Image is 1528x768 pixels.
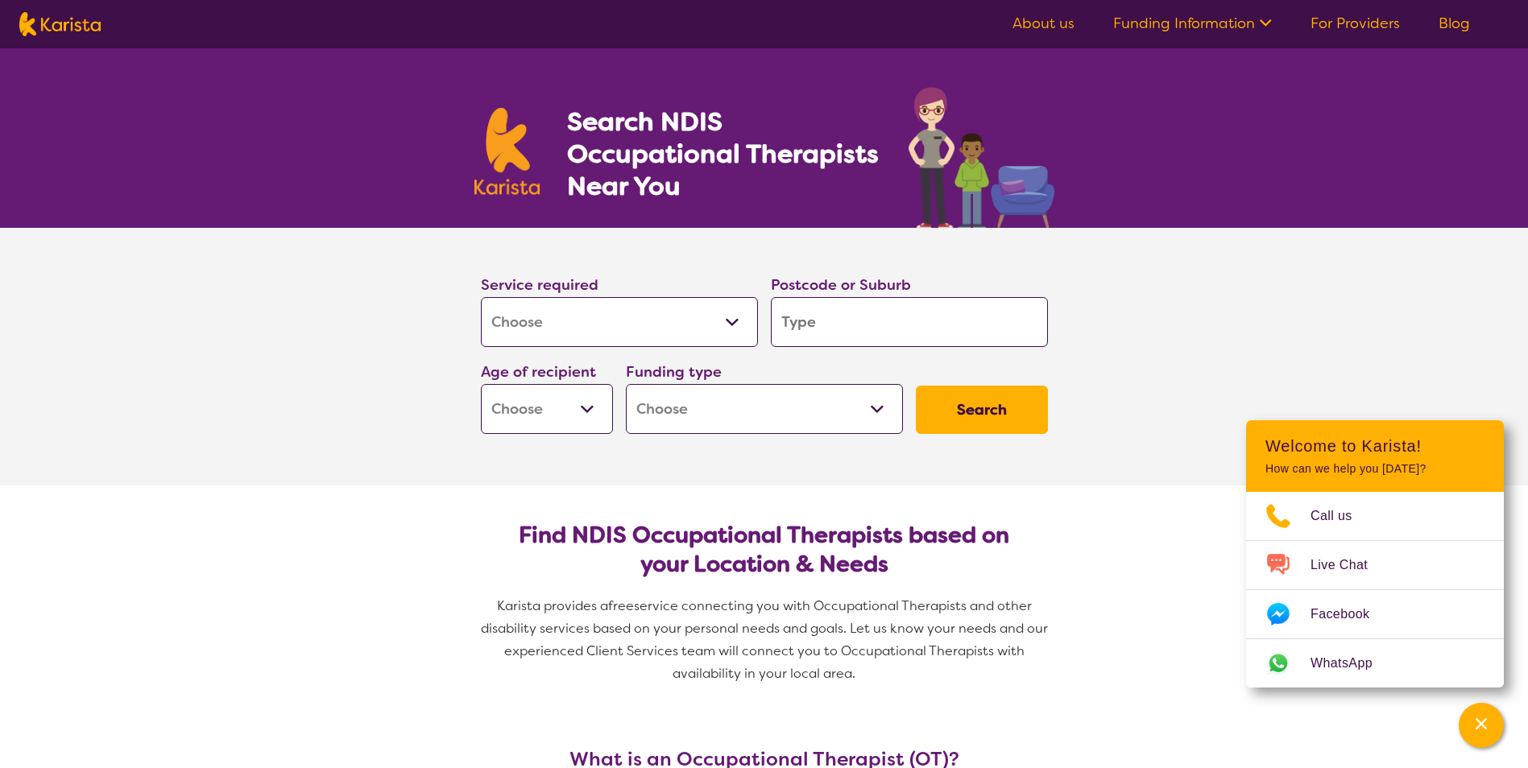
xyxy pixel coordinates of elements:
h1: Search NDIS Occupational Therapists Near You [567,105,880,202]
img: Karista logo [474,108,540,195]
a: Blog [1439,14,1470,33]
span: free [608,597,634,614]
div: Channel Menu [1246,420,1504,687]
button: Search [916,386,1048,434]
button: Channel Menu [1459,703,1504,748]
h2: Find NDIS Occupational Therapists based on your Location & Needs [494,521,1035,579]
label: Age of recipient [481,362,596,382]
span: Karista provides a [497,597,608,614]
a: About us [1012,14,1075,33]
a: For Providers [1311,14,1400,33]
label: Service required [481,275,598,295]
span: Facebook [1311,602,1389,626]
a: Web link opens in a new tab. [1246,639,1504,687]
span: service connecting you with Occupational Therapists and other disability services based on your p... [481,597,1051,682]
h2: Welcome to Karista! [1265,436,1485,456]
a: Funding Information [1113,14,1272,33]
span: WhatsApp [1311,651,1392,675]
span: Live Chat [1311,553,1387,577]
img: occupational-therapy [909,87,1054,228]
img: Karista logo [19,12,101,36]
p: How can we help you [DATE]? [1265,462,1485,476]
label: Funding type [626,362,722,382]
span: Call us [1311,504,1372,528]
input: Type [771,297,1048,347]
label: Postcode or Suburb [771,275,911,295]
ul: Choose channel [1246,492,1504,687]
